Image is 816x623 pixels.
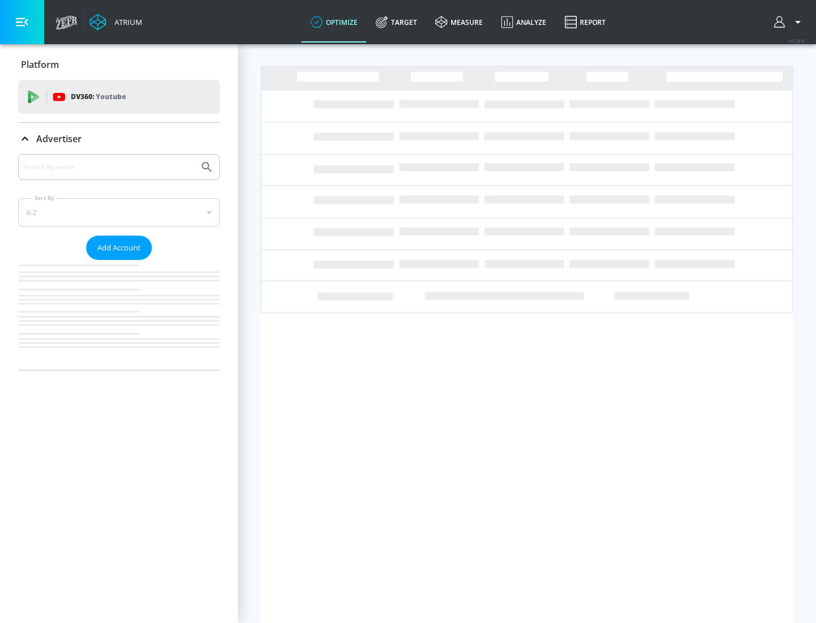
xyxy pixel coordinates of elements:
p: Advertiser [36,133,82,145]
p: DV360: [71,91,126,103]
a: optimize [301,2,367,42]
a: Analyze [492,2,555,42]
div: Advertiser [18,123,220,155]
div: Platform [18,49,220,80]
p: Youtube [96,91,126,103]
span: Add Account [97,241,141,254]
div: DV360: Youtube [18,80,220,114]
input: Search by name [23,160,194,174]
div: Advertiser [18,154,220,370]
span: v 4.28.0 [789,37,805,44]
p: Platform [21,58,59,71]
div: Atrium [110,17,142,27]
div: A-Z [18,198,220,227]
a: Atrium [90,14,142,31]
nav: list of Advertiser [18,260,220,370]
label: Sort By [32,194,57,202]
a: measure [426,2,492,42]
button: Add Account [86,236,152,260]
a: Report [555,2,615,42]
a: Target [367,2,426,42]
